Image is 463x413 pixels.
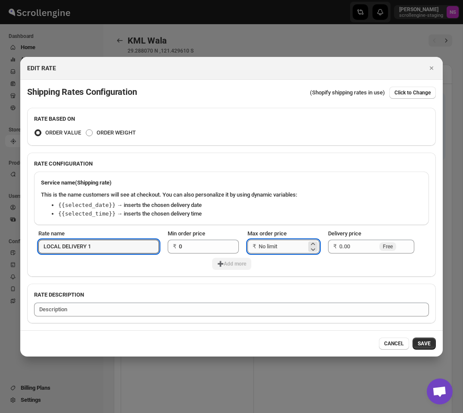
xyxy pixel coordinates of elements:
div: Open chat [427,379,453,404]
input: 0.00 [339,240,378,253]
span: ₹ [253,243,256,250]
span: Min order price [168,230,205,237]
span: CANCEL [384,340,404,347]
span: SAVE [418,340,431,347]
input: Rate name [38,240,159,253]
code: Copy to clipboard [58,210,116,217]
h2: RATE DESCRIPTION [34,291,429,299]
button: CANCEL [379,338,409,350]
span: Max order price [247,230,287,237]
button: SAVE [413,338,436,350]
span: (Shipping rate) [75,179,112,186]
b: Service name [41,179,112,186]
span: ₹ [333,243,337,250]
h2: EDIT RATE [27,64,56,72]
span: Delivery price [328,230,361,237]
span: ₹ [173,243,176,250]
span: ORDER VALUE [45,129,81,136]
button: Close [425,62,438,74]
li: → inserts the chosen delivery date [58,201,297,210]
li: → inserts the chosen delivery time [58,210,297,218]
div: (Shopify shipping rates in use) [310,87,436,99]
input: 0.00 [179,240,226,253]
h2: RATE CONFIGURATION [34,160,429,168]
p: This is the name customers will see at checkout. You can also personalize it by using dynamic var... [41,191,297,199]
input: No limit [259,240,307,253]
code: Copy to clipboard [58,202,116,208]
h2: RATE BASED ON [34,115,429,123]
span: ORDER WEIGHT [97,129,136,136]
button: Click to Change [389,87,436,99]
span: Click to Change [394,89,431,96]
span: Free [383,243,393,250]
p: Shipping Rates Configuration [27,87,137,99]
span: Rate name [38,230,65,237]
